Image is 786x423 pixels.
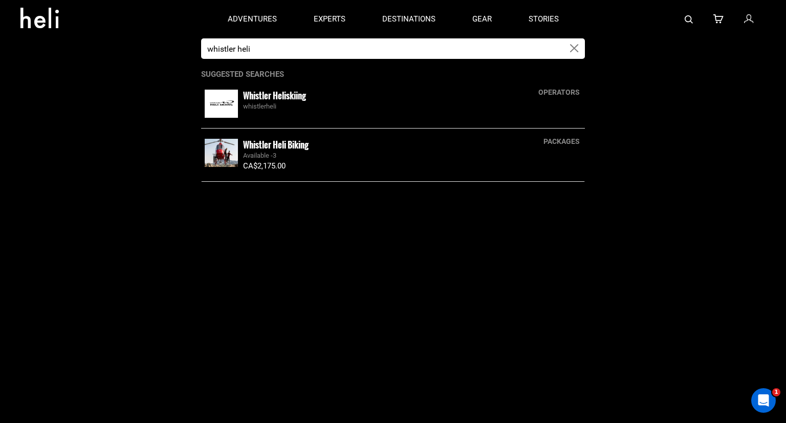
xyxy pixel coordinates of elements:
img: search-bar-icon.svg [685,15,693,24]
div: operators [533,87,585,97]
p: Suggested Searches [201,69,585,80]
div: whistlerheli [243,102,581,112]
p: experts [314,14,345,25]
input: Search by Sport, Trip or Operator [201,38,564,59]
div: Available - [243,151,581,161]
div: packages [538,136,585,146]
span: 1 [772,388,780,396]
p: adventures [228,14,277,25]
span: CA$2,175.00 [243,161,286,171]
img: images [205,139,238,167]
p: destinations [382,14,435,25]
small: Whistler Heli Biking [243,138,309,151]
span: 3 [273,152,276,159]
img: images [205,90,238,118]
small: Whistler Heliskiing [243,89,306,102]
iframe: Intercom live chat [751,388,776,413]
